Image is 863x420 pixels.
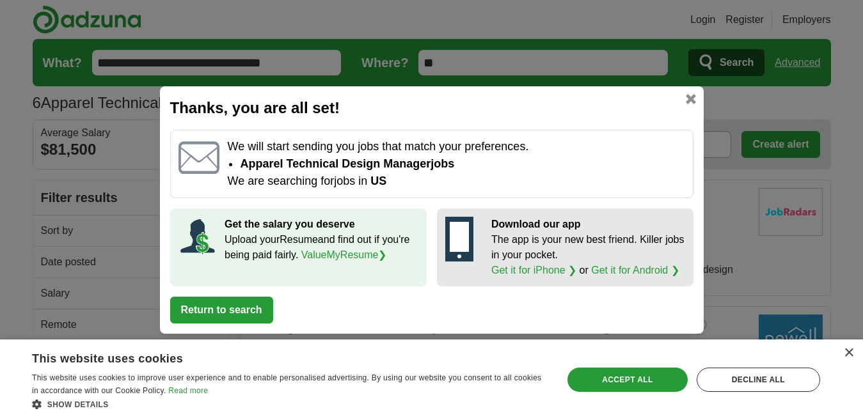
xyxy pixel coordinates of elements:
[370,175,386,187] span: US
[32,373,541,395] span: This website uses cookies to improve user experience and to enable personalised advertising. By u...
[491,217,685,232] p: Download our app
[168,386,208,395] a: Read more, opens a new window
[170,97,693,120] h2: Thanks, you are all set!
[227,173,685,190] p: We are searching for jobs in
[591,265,679,276] a: Get it for Android ❯
[170,297,273,323] button: Return to search
[240,155,685,173] li: Apparel Technical Design Manager jobs
[301,249,387,260] a: ValueMyResume❯
[47,400,109,409] span: Show details
[32,347,515,366] div: This website uses cookies
[567,368,688,392] div: Accept all
[32,398,547,410] div: Show details
[491,265,576,276] a: Get it for iPhone ❯
[225,217,418,232] p: Get the salary you deserve
[844,348,853,358] div: Close
[491,232,685,278] p: The app is your new best friend. Killer jobs in your pocket. or
[697,368,820,392] div: Decline all
[225,232,418,263] p: Upload your Resume and find out if you're being paid fairly.
[227,138,685,155] p: We will start sending you jobs that match your preferences.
